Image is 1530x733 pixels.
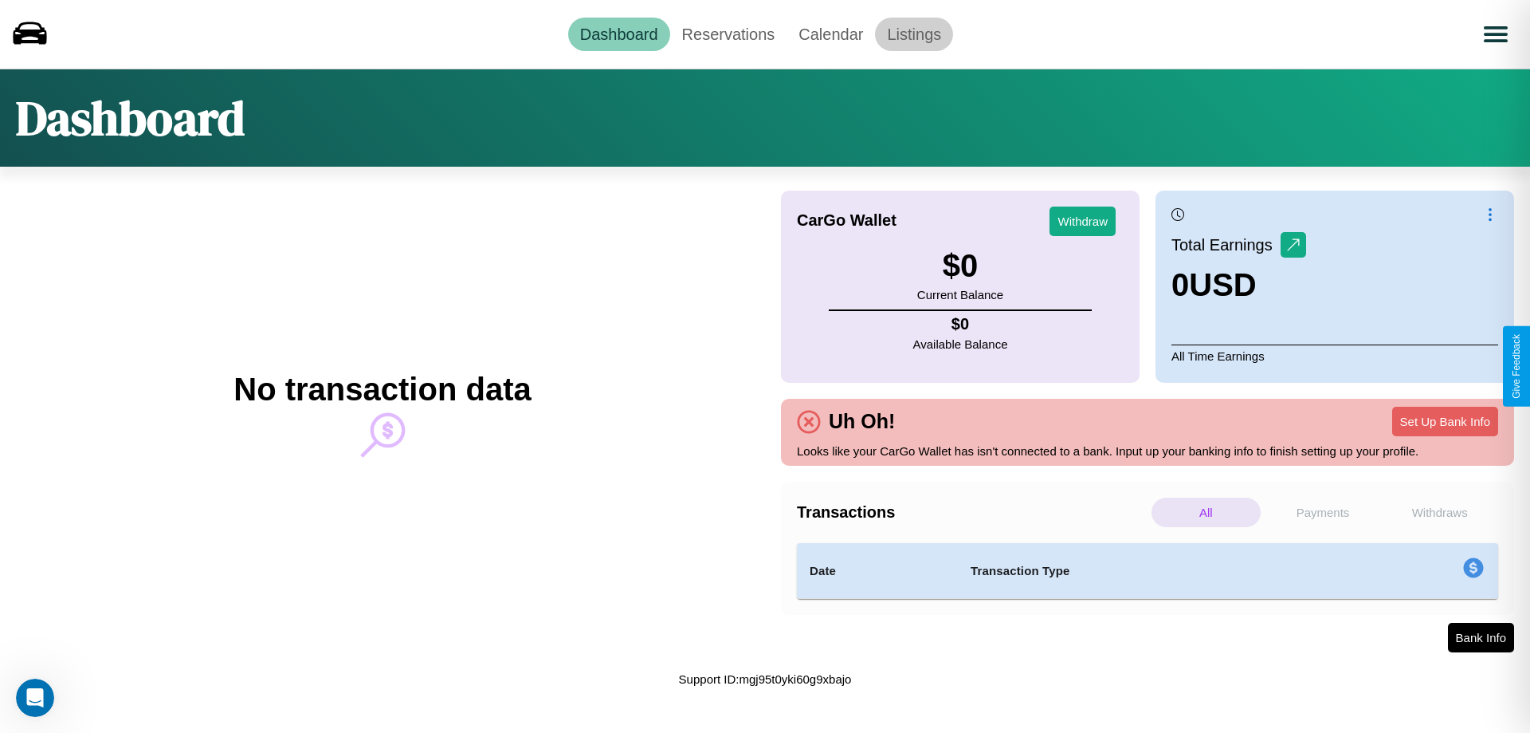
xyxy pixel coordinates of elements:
table: simple table [797,543,1498,599]
button: Bank Info [1448,623,1514,652]
h4: $ 0 [913,315,1008,333]
h4: Uh Oh! [821,410,903,433]
h1: Dashboard [16,85,245,151]
h4: Transaction Type [971,562,1332,581]
h2: No transaction data [233,372,531,408]
a: Dashboard [568,18,670,51]
p: Available Balance [913,333,1008,355]
button: Open menu [1473,12,1518,57]
p: Withdraws [1385,498,1494,527]
div: Give Feedback [1511,334,1522,399]
p: Support ID: mgj95t0yki60g9xbajo [679,668,852,690]
h3: 0 USD [1171,267,1306,303]
a: Reservations [670,18,787,51]
p: Payments [1269,498,1378,527]
p: All [1151,498,1261,527]
p: Total Earnings [1171,231,1281,259]
h4: CarGo Wallet [797,211,896,230]
p: Current Balance [917,284,1003,305]
button: Withdraw [1049,207,1116,236]
a: Listings [875,18,953,51]
a: Calendar [787,18,875,51]
iframe: Intercom live chat [16,679,54,717]
button: Set Up Bank Info [1392,407,1498,436]
h3: $ 0 [917,248,1003,284]
p: Looks like your CarGo Wallet has isn't connected to a bank. Input up your banking info to finish ... [797,440,1498,462]
h4: Transactions [797,503,1147,522]
h4: Date [810,562,945,581]
p: All Time Earnings [1171,345,1498,367]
